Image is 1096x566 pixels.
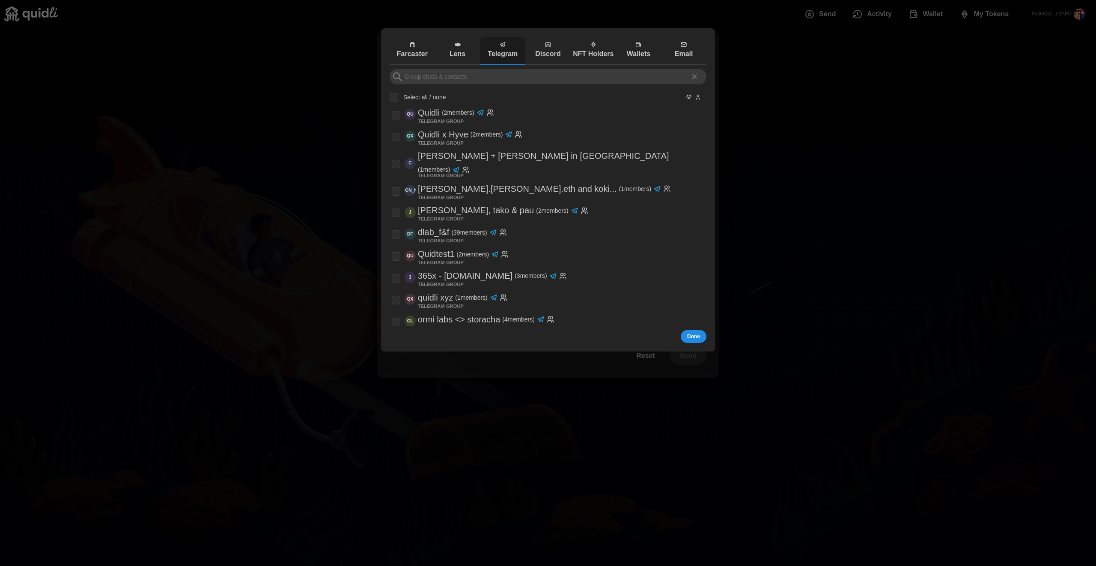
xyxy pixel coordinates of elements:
p: 365x - [DOMAIN_NAME] [418,269,512,283]
p: ( 2 members) [471,130,503,139]
p: ( 39 members) [451,228,487,237]
span: Done [687,331,700,343]
span: Justin, tako & pau [405,207,416,218]
p: [PERSON_NAME] + [PERSON_NAME] in [GEOGRAPHIC_DATA] [418,149,669,164]
p: quidli xyz [418,291,453,305]
button: Done [681,330,706,343]
p: ( 1 members) [455,293,487,302]
p: Discord [527,49,569,60]
p: TELEGRAM GROUP [418,120,464,123]
input: Group chats & contacts [390,69,706,84]
p: Lens [437,49,478,60]
button: Hide Users [694,94,701,101]
p: ( 3 members) [515,271,547,280]
span: Chad + Justin in Paris [405,158,416,169]
p: [PERSON_NAME].[PERSON_NAME].eth and koki... [418,182,617,196]
p: [PERSON_NAME], tako & pau [418,204,534,218]
p: NFT Holders [573,49,614,60]
button: Hide Groups [685,94,692,101]
p: TELEGRAM GROUP [418,283,464,286]
p: Wallets [618,49,659,60]
span: Quidli [405,109,416,120]
p: Email [663,49,704,60]
span: justin.ahn.eth and koki | 0xC [405,185,416,196]
p: Quidtest1 [418,247,455,261]
p: Telegram [482,49,523,60]
p: TELEGRAM GROUP [418,174,464,178]
span: dlab_f&f [405,229,416,240]
span: 365x - Quid.li [405,272,416,283]
p: Quidli x Hyve [418,128,468,142]
p: ( 1 members) [619,185,651,193]
span: quidli xyz [405,294,416,305]
p: ( 1 members) [418,166,450,174]
p: TELEGRAM GROUP [418,218,464,221]
p: TELEGRAM GROUP [418,239,464,243]
p: ( 2 members) [457,250,489,259]
p: ormi labs <> storacha [418,313,500,327]
p: ( 4 members) [502,315,534,324]
p: TELEGRAM GROUP [418,196,464,200]
span: Quidtest1 [405,250,416,262]
p: TELEGRAM GROUP [418,142,464,145]
span: ormi labs <> storacha [405,316,416,327]
p: dlab_f&f [418,225,449,239]
p: Quidli [418,106,440,120]
p: Farcaster [392,49,433,60]
p: ( 2 members) [442,108,474,117]
span: Quidli x Hyve [405,131,416,142]
p: ( 2 members) [536,206,568,215]
p: TELEGRAM GROUP [418,305,464,308]
label: Select all / none [398,93,446,101]
p: TELEGRAM GROUP [418,261,464,265]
